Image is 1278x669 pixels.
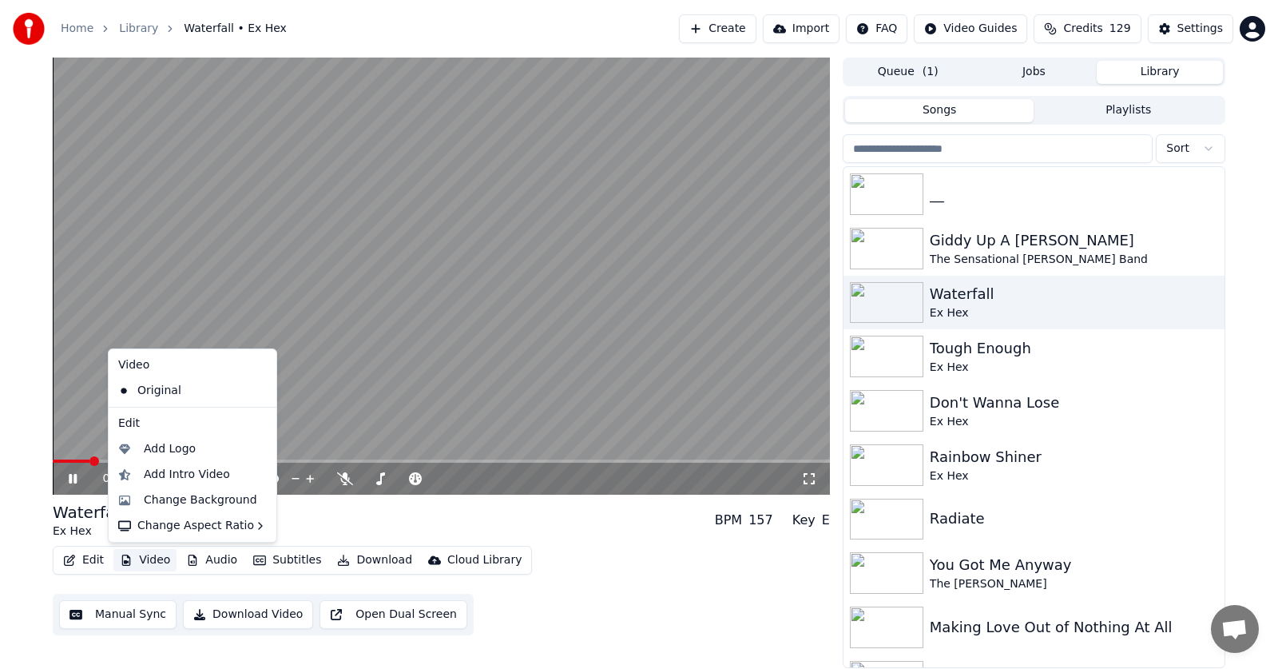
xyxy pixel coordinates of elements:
[763,14,839,43] button: Import
[180,549,244,571] button: Audio
[1097,61,1223,84] button: Library
[930,229,1218,252] div: Giddy Up A [PERSON_NAME]
[59,600,177,629] button: Manual Sync
[112,513,273,539] div: Change Aspect Ratio
[930,446,1218,468] div: Rainbow Shiner
[13,13,45,45] img: youka
[57,549,110,571] button: Edit
[53,501,125,524] div: Waterfall
[930,554,1218,576] div: You Got Me Anyway
[845,61,971,84] button: Queue
[144,441,196,457] div: Add Logo
[319,600,467,629] button: Open Dual Screen
[930,305,1218,321] div: Ex Hex
[930,508,1218,530] div: Radiate
[144,467,230,483] div: Add Intro Video
[103,471,128,487] span: 0:06
[930,616,1218,639] div: Making Love Out of Nothing At All
[1034,14,1141,43] button: Credits129
[447,552,522,568] div: Cloud Library
[1148,14,1233,43] button: Settings
[930,414,1218,430] div: Ex Hex
[119,21,158,37] a: Library
[113,549,177,571] button: Video
[1166,141,1189,157] span: Sort
[930,468,1218,484] div: Ex Hex
[822,511,830,530] div: E
[930,283,1218,305] div: Waterfall
[184,21,287,37] span: Waterfall • Ex Hex
[61,21,93,37] a: Home
[923,64,939,80] span: ( 1 )
[930,576,1218,592] div: The [PERSON_NAME]
[247,549,327,571] button: Subtitles
[112,411,273,436] div: Edit
[53,524,125,540] div: Ex Hex
[1177,21,1223,37] div: Settings
[144,492,257,508] div: Change Background
[792,511,816,530] div: Key
[679,14,756,43] button: Create
[845,99,1034,122] button: Songs
[930,252,1218,268] div: The Sensational [PERSON_NAME] Band
[112,352,273,378] div: Video
[971,61,1097,84] button: Jobs
[1211,605,1259,653] a: Open chat
[331,549,419,571] button: Download
[112,378,249,404] div: Original
[183,600,313,629] button: Download Video
[930,360,1218,376] div: Ex Hex
[846,14,907,43] button: FAQ
[1063,21,1102,37] span: Credits
[103,471,141,487] div: /
[1034,99,1223,122] button: Playlists
[914,14,1027,43] button: Video Guides
[1109,21,1131,37] span: 129
[715,511,742,530] div: BPM
[748,511,773,530] div: 157
[930,392,1218,414] div: Don't Wanna Lose
[61,21,287,37] nav: breadcrumb
[930,183,1218,205] div: __
[930,337,1218,360] div: Tough Enough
